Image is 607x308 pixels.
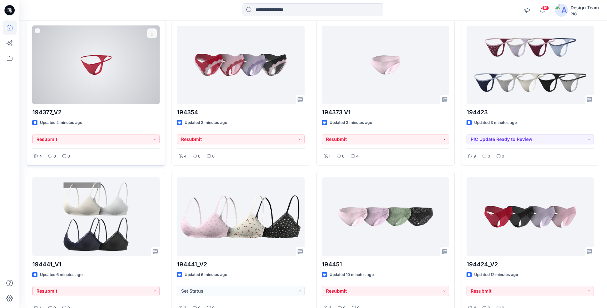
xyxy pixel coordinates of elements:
img: avatar [555,4,568,17]
p: Updated 2 minutes ago [40,119,82,126]
div: PIC [571,12,599,16]
p: 194377_V2 [32,108,160,117]
a: 194451 [322,177,449,256]
a: 194354 [177,26,304,104]
p: 194441_V1 [32,260,160,269]
p: 0 [198,153,201,160]
p: Updated 12 minutes ago [474,272,518,278]
a: 194373 V1 [322,26,449,104]
p: Updated 3 minutes ago [474,119,517,126]
p: Updated 6 minutes ago [40,272,83,278]
p: 194354 [177,108,304,117]
p: 9 [474,153,476,160]
p: 194373 V1 [322,108,449,117]
p: 0 [502,153,504,160]
p: 4 [356,153,359,160]
p: 194423 [467,108,594,117]
p: Updated 3 minutes ago [330,119,372,126]
p: 0 [68,153,70,160]
p: 194451 [322,260,449,269]
p: 4 [184,153,187,160]
p: 1 [329,153,331,160]
div: Design Team [571,4,599,12]
p: 194424_V2 [467,260,594,269]
p: 0 [53,153,56,160]
a: 194441_V1 [32,177,160,256]
a: 194377_V2 [32,26,160,104]
p: Updated 6 minutes ago [185,272,227,278]
p: 0 [212,153,215,160]
span: 16 [542,5,549,11]
p: 0 [342,153,345,160]
p: 194441_V2 [177,260,304,269]
p: 0 [488,153,490,160]
p: 4 [39,153,42,160]
a: 194424_V2 [467,177,594,256]
a: 194423 [467,26,594,104]
a: 194441_V2 [177,177,304,256]
p: Updated 10 minutes ago [330,272,374,278]
p: Updated 3 minutes ago [185,119,227,126]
